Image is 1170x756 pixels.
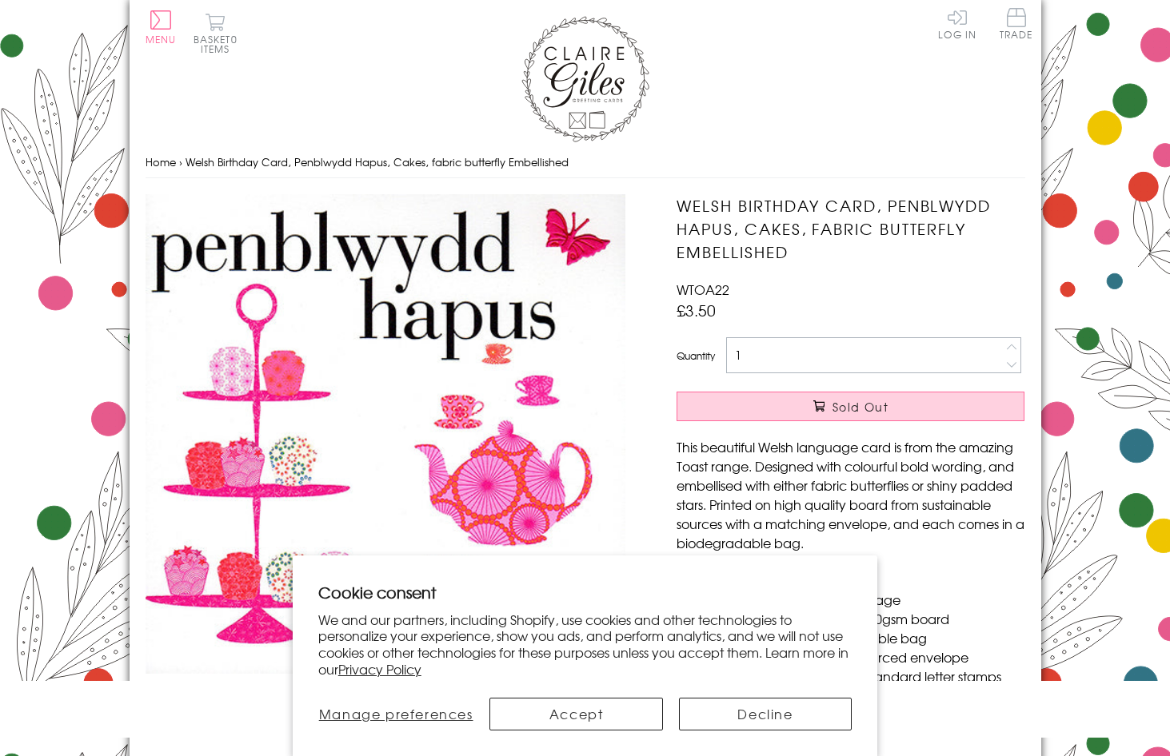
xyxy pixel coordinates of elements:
[146,194,625,674] img: Welsh Birthday Card, Penblwydd Hapus, Cakes, fabric butterfly Embellished
[677,437,1024,552] p: This beautiful Welsh language card is from the amazing Toast range. Designed with colourful bold ...
[186,154,569,169] span: Welsh Birthday Card, Penblwydd Hapus, Cakes, fabric butterfly Embellished
[833,399,888,415] span: Sold Out
[201,32,238,56] span: 0 items
[146,146,1025,179] nav: breadcrumbs
[318,611,853,678] p: We and our partners, including Shopify, use cookies and other technologies to personalize your ex...
[179,154,182,169] span: ›
[1000,8,1033,39] span: Trade
[938,8,976,39] a: Log In
[146,10,177,44] button: Menu
[1000,8,1033,42] a: Trade
[677,280,729,299] span: WTOA22
[194,13,238,54] button: Basket0 items
[319,704,473,723] span: Manage preferences
[679,698,852,730] button: Decline
[146,32,177,46] span: Menu
[338,659,421,678] a: Privacy Policy
[677,348,715,363] label: Quantity
[318,581,853,603] h2: Cookie consent
[318,698,474,730] button: Manage preferences
[677,299,716,321] span: £3.50
[677,392,1024,421] button: Sold Out
[489,698,662,730] button: Accept
[677,194,1024,263] h1: Welsh Birthday Card, Penblwydd Hapus, Cakes, fabric butterfly Embellished
[521,16,649,142] img: Claire Giles Greetings Cards
[146,154,176,169] a: Home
